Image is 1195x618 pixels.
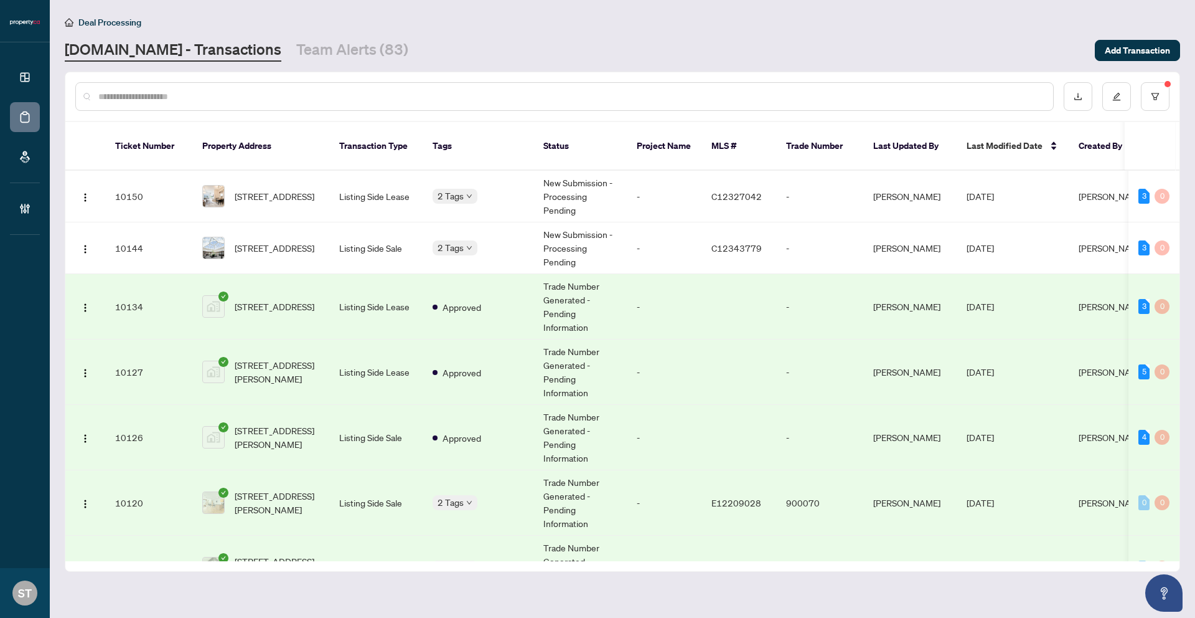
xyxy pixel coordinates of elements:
td: Trade Number Generated - Pending Information [533,470,627,536]
img: Logo [80,434,90,444]
div: 0 [1155,364,1169,379]
td: 900070 [776,470,863,536]
span: [STREET_ADDRESS] [235,300,314,313]
span: 4 Tags [438,561,464,575]
img: logo [10,19,40,26]
td: Trade Number Generated - Pending Information [533,340,627,405]
td: - [627,536,701,601]
th: Property Address [192,122,329,171]
span: E12209028 [711,497,761,508]
td: Listing Side Lease [329,340,423,405]
span: 2 Tags [438,189,464,203]
th: Created By [1069,122,1143,171]
img: Logo [80,368,90,378]
span: home [65,18,73,27]
td: [PERSON_NAME] [863,171,957,222]
a: [DOMAIN_NAME] - Transactions [65,39,281,62]
button: Add Transaction [1095,40,1180,61]
span: Approved [443,431,481,445]
span: [DATE] [967,432,994,443]
td: - [627,340,701,405]
button: Logo [75,186,95,206]
div: 0 [1155,495,1169,510]
span: Approved [443,300,481,314]
td: 10126 [105,405,192,470]
td: [PERSON_NAME] [863,536,957,601]
span: check-circle [218,422,228,432]
div: 0 [1138,561,1150,576]
th: Last Updated By [863,122,957,171]
img: thumbnail-img [203,558,224,579]
span: check-circle [218,357,228,367]
a: Team Alerts (83) [296,39,408,62]
span: check-circle [218,553,228,563]
td: Listing Side Sale [329,470,423,536]
td: 10127 [105,340,192,405]
span: [DATE] [967,497,994,508]
img: Logo [80,193,90,202]
span: [DATE] [967,191,994,202]
span: ST [18,584,32,602]
span: [STREET_ADDRESS][PERSON_NAME] [235,554,319,582]
td: - [627,405,701,470]
img: thumbnail-img [203,186,224,207]
span: [STREET_ADDRESS][PERSON_NAME] [235,489,319,516]
td: [PERSON_NAME] [863,274,957,340]
button: filter [1141,82,1169,111]
span: 2 Tags [438,495,464,510]
td: [PERSON_NAME] [863,222,957,274]
td: 10119 [105,536,192,601]
td: Trade Number Generated - Pending Information [533,274,627,340]
td: Listing Side Sale [329,222,423,274]
button: edit [1102,82,1131,111]
span: check-circle [218,292,228,302]
button: Open asap [1145,574,1183,612]
span: Last Modified Date [967,139,1043,153]
th: Transaction Type [329,122,423,171]
div: 5 [1138,364,1150,379]
td: New Submission - Processing Pending [533,171,627,222]
span: Approved [443,366,481,379]
td: - [776,340,863,405]
span: Add Transaction [1105,40,1170,60]
span: [PERSON_NAME] [1079,191,1146,202]
td: Listing Side Sale [329,405,423,470]
span: C12343779 [711,242,762,254]
td: - [776,274,863,340]
td: New Submission - Processing Pending [533,222,627,274]
div: 0 [1155,189,1169,204]
span: filter [1151,92,1160,101]
img: thumbnail-img [203,237,224,259]
td: [PERSON_NAME] [863,470,957,536]
button: Logo [75,493,95,513]
span: edit [1112,92,1121,101]
img: thumbnail-img [203,361,224,383]
span: [PERSON_NAME] [1079,366,1146,378]
td: [PERSON_NAME] [863,405,957,470]
span: check-circle [218,488,228,498]
span: C12327042 [711,191,762,202]
span: download [1074,92,1082,101]
td: Listing Side Lease [329,274,423,340]
td: [PERSON_NAME] [863,340,957,405]
td: - [776,222,863,274]
td: Trade Number Generated - Pending Information [533,405,627,470]
img: Logo [80,244,90,254]
span: Deal Processing [78,17,141,28]
td: - [776,405,863,470]
th: Project Name [627,122,701,171]
td: - [776,171,863,222]
span: down [466,193,472,199]
th: Ticket Number [105,122,192,171]
div: 0 [1138,495,1150,510]
td: 10134 [105,274,192,340]
img: thumbnail-img [203,492,224,513]
span: [STREET_ADDRESS][PERSON_NAME] [235,358,319,386]
td: Listing Side Lease [329,536,423,601]
div: 0 [1155,240,1169,255]
td: 10144 [105,222,192,274]
img: thumbnail-img [203,296,224,317]
button: Logo [75,238,95,258]
img: Logo [80,303,90,313]
span: [DATE] [967,366,994,378]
